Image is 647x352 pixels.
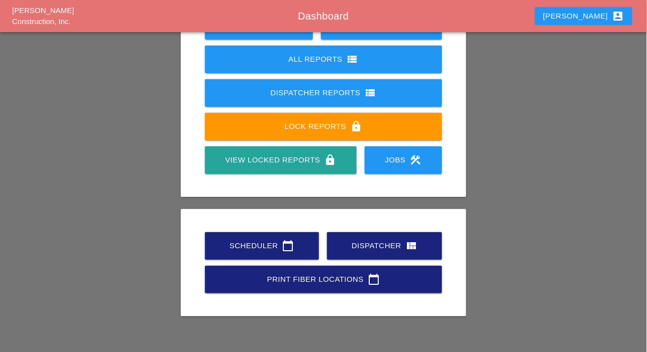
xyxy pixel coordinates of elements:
div: All Reports [221,53,426,65]
a: Dispatcher Reports [205,79,443,107]
div: Dispatcher Reports [221,87,426,99]
i: view_list [364,87,376,99]
i: calendar_today [368,273,380,285]
div: Print Fiber Locations [221,273,426,285]
a: Lock Reports [205,113,443,140]
i: lock [325,154,337,166]
button: [PERSON_NAME] [535,7,632,25]
div: View Locked Reports [221,154,341,166]
div: Jobs [381,154,426,166]
i: view_quilt [405,240,417,252]
div: Scheduler [221,240,303,252]
a: Scheduler [205,232,319,260]
div: [PERSON_NAME] [543,10,624,22]
i: lock [350,120,362,132]
i: account_box [612,10,624,22]
a: Print Fiber Locations [205,266,443,293]
a: [PERSON_NAME] Construction, Inc. [12,6,74,26]
div: Lock Reports [221,120,426,132]
span: Dashboard [298,11,349,22]
a: View Locked Reports [205,146,357,174]
i: construction [410,154,422,166]
a: All Reports [205,46,443,73]
a: Dispatcher [327,232,442,260]
a: Jobs [365,146,442,174]
i: calendar_today [282,240,294,252]
i: view_list [347,53,359,65]
div: Dispatcher [343,240,426,252]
